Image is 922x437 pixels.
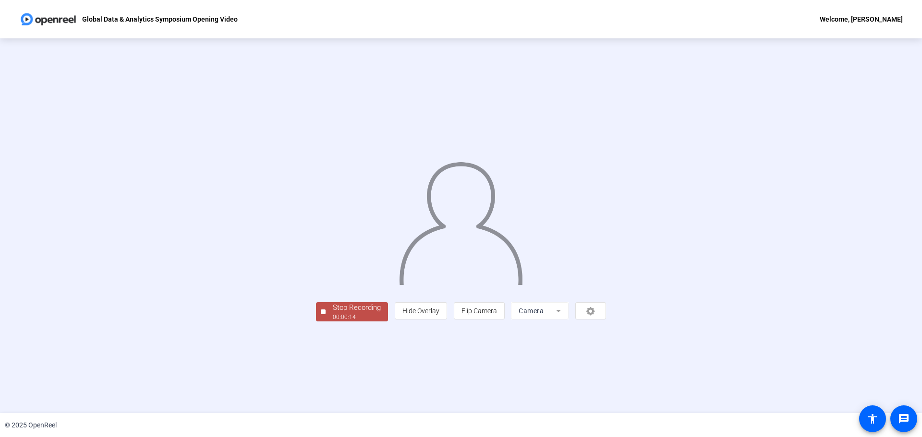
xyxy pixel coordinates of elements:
img: overlay [398,154,523,285]
p: Global Data & Analytics Symposium Opening Video [82,13,238,25]
div: 00:00:14 [333,313,381,321]
div: © 2025 OpenReel [5,420,57,430]
button: Flip Camera [454,302,505,319]
mat-icon: message [898,413,910,425]
button: Stop Recording00:00:14 [316,302,388,322]
mat-icon: accessibility [867,413,878,425]
button: Hide Overlay [395,302,447,319]
img: OpenReel logo [19,10,77,29]
div: Welcome, [PERSON_NAME] [820,13,903,25]
span: Flip Camera [461,307,497,315]
div: Stop Recording [333,302,381,313]
span: Hide Overlay [402,307,439,315]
